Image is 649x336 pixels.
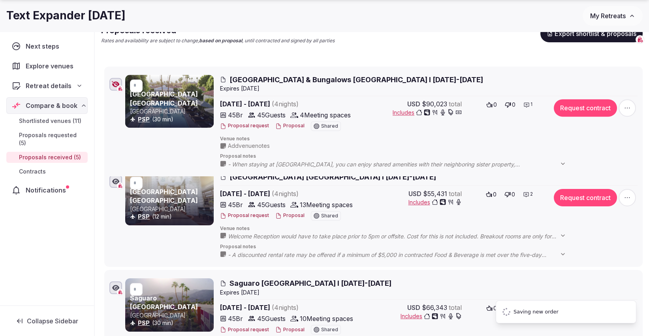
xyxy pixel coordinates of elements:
span: $90,023 [422,99,447,109]
span: 45 Guests [257,314,286,323]
a: PSP [138,116,150,123]
span: 45 Guests [257,110,286,120]
span: Proposals received (5) [19,153,81,161]
div: (30 min) [130,319,212,327]
span: Contracts [19,168,46,176]
span: [GEOGRAPHIC_DATA] & Bungalows [GEOGRAPHIC_DATA] I [DATE]-[DATE] [230,75,483,85]
span: Venue notes [220,225,638,232]
span: total [449,189,462,198]
span: [DATE] - [DATE] [220,99,359,109]
div: (12 min) [130,213,212,221]
a: PSP [138,319,150,326]
span: 45 Br [228,110,243,120]
span: Collapse Sidebar [27,317,78,325]
span: [GEOGRAPHIC_DATA] [GEOGRAPHIC_DATA] I [DATE]-[DATE] [230,172,436,182]
span: 0 [493,191,497,198]
span: Shortlisted venues (11) [19,117,81,125]
span: 0 [493,304,497,312]
p: [GEOGRAPHIC_DATA] [130,108,212,115]
span: Notifications [26,185,69,195]
button: Proposal [275,123,305,129]
a: Next steps [6,38,88,55]
span: - A discounted rental rate may be offered if a minimum of $5,000 in contracted Food & Beverage is... [228,251,574,259]
a: Proposals received (5) [6,152,88,163]
span: Compare & book [26,101,77,110]
span: Next steps [26,42,62,51]
span: USD [407,303,420,312]
span: Shared [321,124,338,128]
span: 13 Meeting spaces [300,200,353,210]
span: 0 [493,101,497,109]
button: Includes [393,109,462,117]
span: [DATE] - [DATE] [220,189,359,198]
span: ( 4 night s ) [272,190,299,198]
span: Add venue notes [228,142,270,150]
button: Proposal [275,212,305,219]
button: Proposal request [220,327,269,333]
span: Retreat details [26,81,71,91]
span: Proposal notes [220,153,638,160]
strong: based on proposal [199,38,242,43]
button: 0 [502,99,518,110]
span: 10 Meeting spaces [300,314,353,323]
span: Includes [401,312,462,320]
button: Request contract [554,189,617,206]
span: 45 Guests [257,200,286,210]
span: ( 4 night s ) [272,100,299,108]
a: Contracts [6,166,88,177]
span: total [449,99,462,109]
span: total [449,303,462,312]
span: Saguaro [GEOGRAPHIC_DATA] I [DATE]-[DATE] [230,278,391,288]
button: 0 [484,99,499,110]
span: Welcome Reception would have to take place prior to 5pm or offsite. Cost for this is not included... [228,232,574,240]
div: Expire s [DATE] [220,85,638,92]
span: $66,343 [422,303,447,312]
span: 45 Br [228,314,243,323]
h1: Text Expander [DATE] [6,8,126,23]
span: 4 Meeting spaces [300,110,351,120]
span: 45 Br [228,200,243,210]
span: My Retreats [590,12,626,20]
p: [GEOGRAPHIC_DATA] [130,205,212,213]
div: (30 min) [130,115,212,123]
span: Proposal notes [220,244,638,250]
button: Proposal [275,327,305,333]
span: USD [407,99,420,109]
span: 1 [530,101,532,108]
span: 0 [512,191,515,198]
p: Rates and availability are subject to change, , until contracted and signed by all parties [101,38,335,44]
div: Expire s [DATE] [220,289,638,296]
span: 0 [512,101,515,109]
span: - When staying at [GEOGRAPHIC_DATA], you can enjoy shared amenities with their neighboring sister... [228,160,574,168]
button: 0 [483,189,499,200]
a: [GEOGRAPHIC_DATA] [GEOGRAPHIC_DATA] [130,188,198,204]
span: Explore venues [26,61,77,71]
button: 0 [484,303,499,314]
span: [DATE] - [DATE] [220,303,359,312]
a: Shortlisted venues (11) [6,115,88,126]
span: Shared [321,213,338,218]
p: [GEOGRAPHIC_DATA] [130,311,212,319]
span: Venue notes [220,136,638,142]
a: [GEOGRAPHIC_DATA] [GEOGRAPHIC_DATA] [130,91,198,107]
button: 0 [502,189,517,200]
a: PSP [138,213,150,220]
span: 2 [530,191,533,198]
button: Proposal request [220,123,269,129]
button: Request contract [554,99,617,117]
span: ( 4 night s ) [272,304,299,311]
button: Collapse Sidebar [6,312,88,330]
button: My Retreats [583,6,643,26]
button: 1 [521,99,535,110]
span: USD [408,189,421,198]
button: Export shortlist & proposals [540,25,643,42]
span: Saving new order [514,307,559,317]
a: Notifications [6,182,88,198]
button: Proposal request [220,212,269,219]
span: $55,431 [423,189,447,198]
button: 2 [521,189,535,200]
span: Includes [408,198,462,206]
a: Explore venues [6,58,88,74]
span: Proposals requested (5) [19,131,85,147]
